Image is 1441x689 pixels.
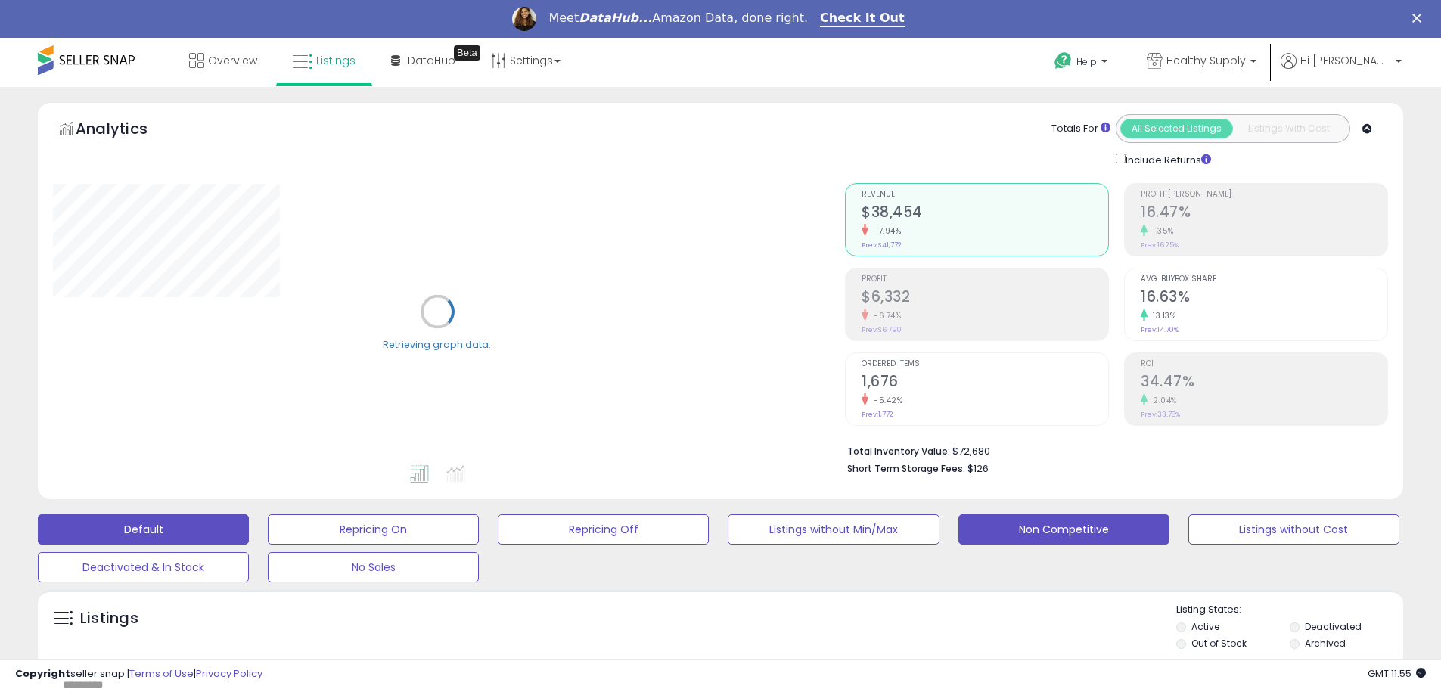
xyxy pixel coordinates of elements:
button: Repricing Off [498,514,709,545]
h2: $6,332 [862,288,1108,309]
span: Help [1076,55,1097,68]
button: Listings without Cost [1188,514,1399,545]
h2: 16.47% [1141,203,1387,224]
span: Ordered Items [862,360,1108,368]
a: Help [1042,40,1123,87]
span: Hi [PERSON_NAME] [1300,53,1391,68]
a: Privacy Policy [196,666,262,681]
div: seller snap | | [15,667,262,681]
div: Totals For [1051,122,1110,136]
span: DataHub [408,53,455,68]
a: Healthy Supply [1135,38,1268,87]
button: Repricing On [268,514,479,545]
i: Get Help [1054,51,1073,70]
small: 13.13% [1148,310,1175,321]
span: Profit [862,275,1108,284]
h2: 16.63% [1141,288,1387,309]
span: $126 [967,461,989,476]
label: Deactivated [1305,620,1362,633]
button: Listings With Cost [1232,119,1345,138]
small: Prev: $41,772 [862,241,902,250]
small: 1.35% [1148,225,1174,237]
a: Overview [178,38,269,83]
a: Hi [PERSON_NAME] [1281,53,1402,87]
button: Default [38,514,249,545]
span: Avg. Buybox Share [1141,275,1387,284]
small: Prev: 1,772 [862,410,893,419]
small: Prev: 16.25% [1141,241,1179,250]
small: -5.42% [868,395,902,406]
li: $72,680 [847,441,1377,459]
small: -7.94% [868,225,901,237]
div: Meet Amazon Data, done right. [548,11,808,26]
span: Profit [PERSON_NAME] [1141,191,1387,199]
button: All Selected Listings [1120,119,1233,138]
a: Terms of Use [129,666,194,681]
a: Check It Out [820,11,905,27]
span: Healthy Supply [1166,53,1246,68]
small: Prev: 14.70% [1141,325,1179,334]
a: Listings [281,38,367,83]
span: Overview [208,53,257,68]
a: DataHub [380,38,467,83]
button: Listings without Min/Max [728,514,939,545]
h2: 34.47% [1141,373,1387,393]
label: Archived [1305,637,1346,650]
h5: Listings [80,608,138,629]
b: Short Term Storage Fees: [847,462,965,475]
h2: $38,454 [862,203,1108,224]
button: Deactivated & In Stock [38,552,249,582]
label: Active [1191,620,1219,633]
small: Prev: 33.78% [1141,410,1180,419]
h2: 1,676 [862,373,1108,393]
small: -6.74% [868,310,901,321]
p: Listing States: [1176,603,1403,617]
strong: Copyright [15,666,70,681]
span: 2025-09-10 11:55 GMT [1368,666,1426,681]
i: DataHub... [579,11,652,25]
img: Profile image for Georgie [512,7,536,31]
div: Close [1412,14,1427,23]
small: Prev: $6,790 [862,325,902,334]
a: Settings [480,38,572,83]
div: Include Returns [1104,151,1229,168]
div: Tooltip anchor [454,45,480,61]
span: Revenue [862,191,1108,199]
span: Listings [316,53,356,68]
small: 2.04% [1148,395,1177,406]
h5: Analytics [76,118,177,143]
b: Total Inventory Value: [847,445,950,458]
button: No Sales [268,552,479,582]
button: Non Competitive [958,514,1169,545]
div: Retrieving graph data.. [383,337,493,351]
label: Out of Stock [1191,637,1247,650]
span: ROI [1141,360,1387,368]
